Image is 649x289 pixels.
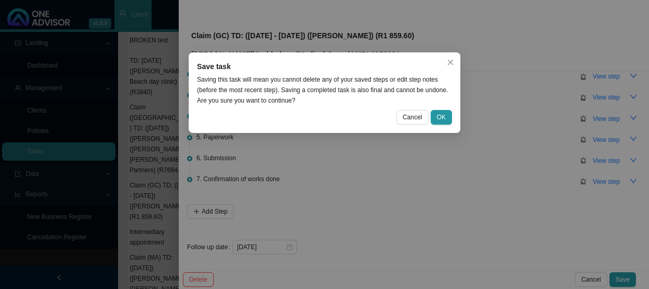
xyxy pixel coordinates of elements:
div: Save task [197,61,452,72]
span: OK [437,112,446,123]
button: Close [443,55,458,70]
span: close [447,59,454,66]
span: Cancel [402,112,422,123]
button: Cancel [396,110,428,125]
div: Saving this task will mean you cannot delete any of your saved steps or edit step notes (before t... [197,74,452,106]
button: OK [431,110,452,125]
